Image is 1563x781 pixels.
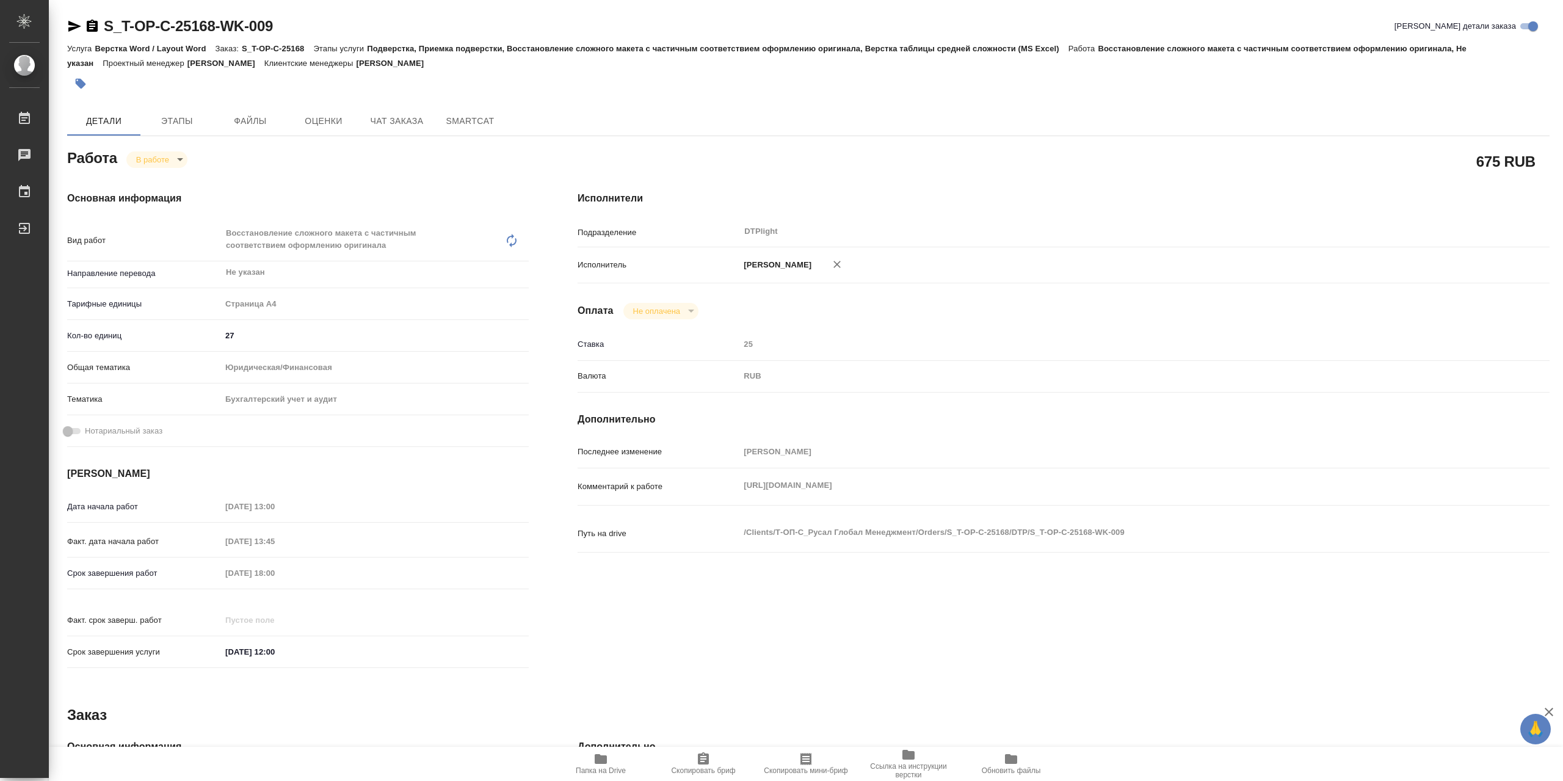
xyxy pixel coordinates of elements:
p: Комментарий к работе [578,481,739,493]
p: Этапы услуги [313,44,367,53]
p: Общая тематика [67,361,221,374]
p: Факт. дата начала работ [67,536,221,548]
input: Пустое поле [221,564,328,582]
div: В работе [623,303,698,319]
input: Пустое поле [221,498,328,515]
span: Ссылка на инструкции верстки [865,762,952,779]
h2: 675 RUB [1476,151,1536,172]
textarea: [URL][DOMAIN_NAME] [739,475,1468,496]
button: Не оплачена [629,306,684,316]
input: Пустое поле [739,335,1468,353]
button: Добавить тэг [67,70,94,97]
div: Бухгалтерский учет и аудит [221,389,529,410]
span: SmartCat [441,114,499,129]
span: Детали [74,114,133,129]
h4: Исполнители [578,191,1550,206]
p: Направление перевода [67,267,221,280]
input: ✎ Введи что-нибудь [221,643,328,661]
h4: Основная информация [67,739,529,754]
span: Скопировать мини-бриф [764,766,847,775]
p: Вид работ [67,234,221,247]
p: Путь на drive [578,528,739,540]
p: Клиентские менеджеры [264,59,357,68]
p: Срок завершения работ [67,567,221,579]
p: Работа [1068,44,1098,53]
p: Тарифные единицы [67,298,221,310]
div: В работе [126,151,187,168]
p: Подверстка, Приемка подверстки, Восстановление сложного макета с частичным соответствием оформлен... [367,44,1068,53]
p: Проектный менеджер [103,59,187,68]
a: S_T-OP-C-25168-WK-009 [104,18,273,34]
input: Пустое поле [221,532,328,550]
button: Скопировать бриф [652,747,755,781]
button: Папка на Drive [549,747,652,781]
p: Кол-во единиц [67,330,221,342]
h2: Работа [67,146,117,168]
h2: Заказ [67,705,107,725]
h4: Дополнительно [578,412,1550,427]
div: Юридическая/Финансовая [221,357,529,378]
button: Удалить исполнителя [824,251,850,278]
p: Верстка Word / Layout Word [95,44,215,53]
button: Обновить файлы [960,747,1062,781]
p: [PERSON_NAME] [356,59,433,68]
button: Скопировать ссылку для ЯМессенджера [67,19,82,34]
span: Этапы [148,114,206,129]
p: Срок завершения услуги [67,646,221,658]
button: В работе [132,154,173,165]
h4: [PERSON_NAME] [67,467,529,481]
button: Скопировать мини-бриф [755,747,857,781]
button: Ссылка на инструкции верстки [857,747,960,781]
p: Заказ: [216,44,242,53]
p: Последнее изменение [578,446,739,458]
span: Обновить файлы [982,766,1041,775]
div: RUB [739,366,1468,387]
p: Тематика [67,393,221,405]
p: Факт. срок заверш. работ [67,614,221,627]
p: S_T-OP-C-25168 [242,44,313,53]
span: Оценки [294,114,353,129]
p: [PERSON_NAME] [739,259,811,271]
span: Чат заказа [368,114,426,129]
button: 🙏 [1520,714,1551,744]
input: Пустое поле [221,611,328,629]
span: Файлы [221,114,280,129]
span: 🙏 [1525,716,1546,742]
span: [PERSON_NAME] детали заказа [1394,20,1516,32]
p: Ставка [578,338,739,351]
textarea: /Clients/Т-ОП-С_Русал Глобал Менеджмент/Orders/S_T-OP-C-25168/DTP/S_T-OP-C-25168-WK-009 [739,522,1468,543]
button: Скопировать ссылку [85,19,100,34]
h4: Оплата [578,303,614,318]
div: Страница А4 [221,294,529,314]
p: Подразделение [578,227,739,239]
input: ✎ Введи что-нибудь [221,327,529,344]
h4: Основная информация [67,191,529,206]
p: Валюта [578,370,739,382]
h4: Дополнительно [578,739,1550,754]
input: Пустое поле [739,443,1468,460]
span: Папка на Drive [576,766,626,775]
p: Дата начала работ [67,501,221,513]
span: Скопировать бриф [671,766,735,775]
p: Услуга [67,44,95,53]
p: [PERSON_NAME] [187,59,264,68]
p: Исполнитель [578,259,739,271]
span: Нотариальный заказ [85,425,162,437]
